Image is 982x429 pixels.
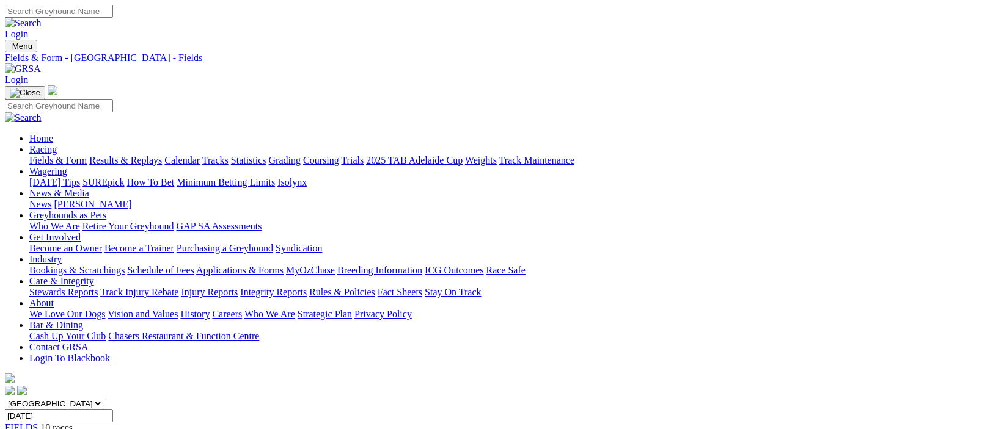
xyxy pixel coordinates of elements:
a: About [29,298,54,308]
a: Bar & Dining [29,320,83,330]
a: Become a Trainer [104,243,174,253]
a: Fact Sheets [378,287,422,297]
a: Track Maintenance [499,155,574,165]
a: Rules & Policies [309,287,375,297]
a: Login To Blackbook [29,353,110,363]
a: Track Injury Rebate [100,287,178,297]
a: Fields & Form - [GEOGRAPHIC_DATA] - Fields [5,52,977,63]
a: Retire Your Greyhound [82,221,174,231]
a: Racing [29,144,57,154]
a: Coursing [303,155,339,165]
a: ICG Outcomes [425,265,483,275]
a: Purchasing a Greyhound [177,243,273,253]
img: GRSA [5,63,41,74]
button: Toggle navigation [5,40,37,52]
a: Get Involved [29,232,81,242]
input: Search [5,5,113,18]
a: Home [29,133,53,143]
a: Isolynx [277,177,307,187]
a: News [29,199,51,209]
a: Minimum Betting Limits [177,177,275,187]
a: Injury Reports [181,287,238,297]
div: About [29,309,977,320]
div: Wagering [29,177,977,188]
img: Close [10,88,40,98]
a: Privacy Policy [354,309,412,319]
a: News & Media [29,188,89,198]
a: Calendar [164,155,200,165]
a: Who We Are [29,221,80,231]
a: Syndication [276,243,322,253]
a: MyOzChase [286,265,335,275]
input: Select date [5,409,113,422]
a: Careers [212,309,242,319]
a: Care & Integrity [29,276,94,286]
a: Race Safe [486,265,525,275]
a: GAP SA Assessments [177,221,262,231]
img: logo-grsa-white.png [48,85,57,95]
div: Industry [29,265,977,276]
a: Who We Are [244,309,295,319]
a: We Love Our Dogs [29,309,105,319]
a: Bookings & Scratchings [29,265,125,275]
a: How To Bet [127,177,175,187]
div: Greyhounds as Pets [29,221,977,232]
a: Integrity Reports [240,287,307,297]
input: Search [5,99,113,112]
div: Get Involved [29,243,977,254]
a: Statistics [231,155,266,165]
a: Grading [269,155,301,165]
div: News & Media [29,199,977,210]
img: Search [5,112,42,123]
a: Chasers Restaurant & Function Centre [108,331,259,341]
button: Toggle navigation [5,86,45,99]
div: Bar & Dining [29,331,977,342]
img: twitter.svg [17,386,27,395]
a: Login [5,74,28,85]
a: Contact GRSA [29,342,88,352]
a: Industry [29,254,62,264]
a: Cash Up Your Club [29,331,106,341]
a: Schedule of Fees [127,265,194,275]
a: Stay On Track [425,287,481,297]
a: Trials [341,155,364,165]
a: Strategic Plan [298,309,352,319]
a: Results & Replays [89,155,162,165]
a: History [180,309,210,319]
img: Search [5,18,42,29]
div: Racing [29,155,977,166]
a: Weights [465,155,497,165]
img: logo-grsa-white.png [5,373,15,383]
img: facebook.svg [5,386,15,395]
a: Applications & Forms [196,265,284,275]
div: Care & Integrity [29,287,977,298]
a: Login [5,29,28,39]
a: Tracks [202,155,229,165]
a: [DATE] Tips [29,177,80,187]
a: [PERSON_NAME] [54,199,131,209]
span: Menu [12,41,32,51]
a: Vision and Values [108,309,178,319]
a: 2025 TAB Adelaide Cup [366,155,463,165]
a: Wagering [29,166,67,176]
a: Greyhounds as Pets [29,210,106,220]
a: Stewards Reports [29,287,98,297]
a: Become an Owner [29,243,102,253]
a: Fields & Form [29,155,87,165]
a: SUREpick [82,177,124,187]
a: Breeding Information [337,265,422,275]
